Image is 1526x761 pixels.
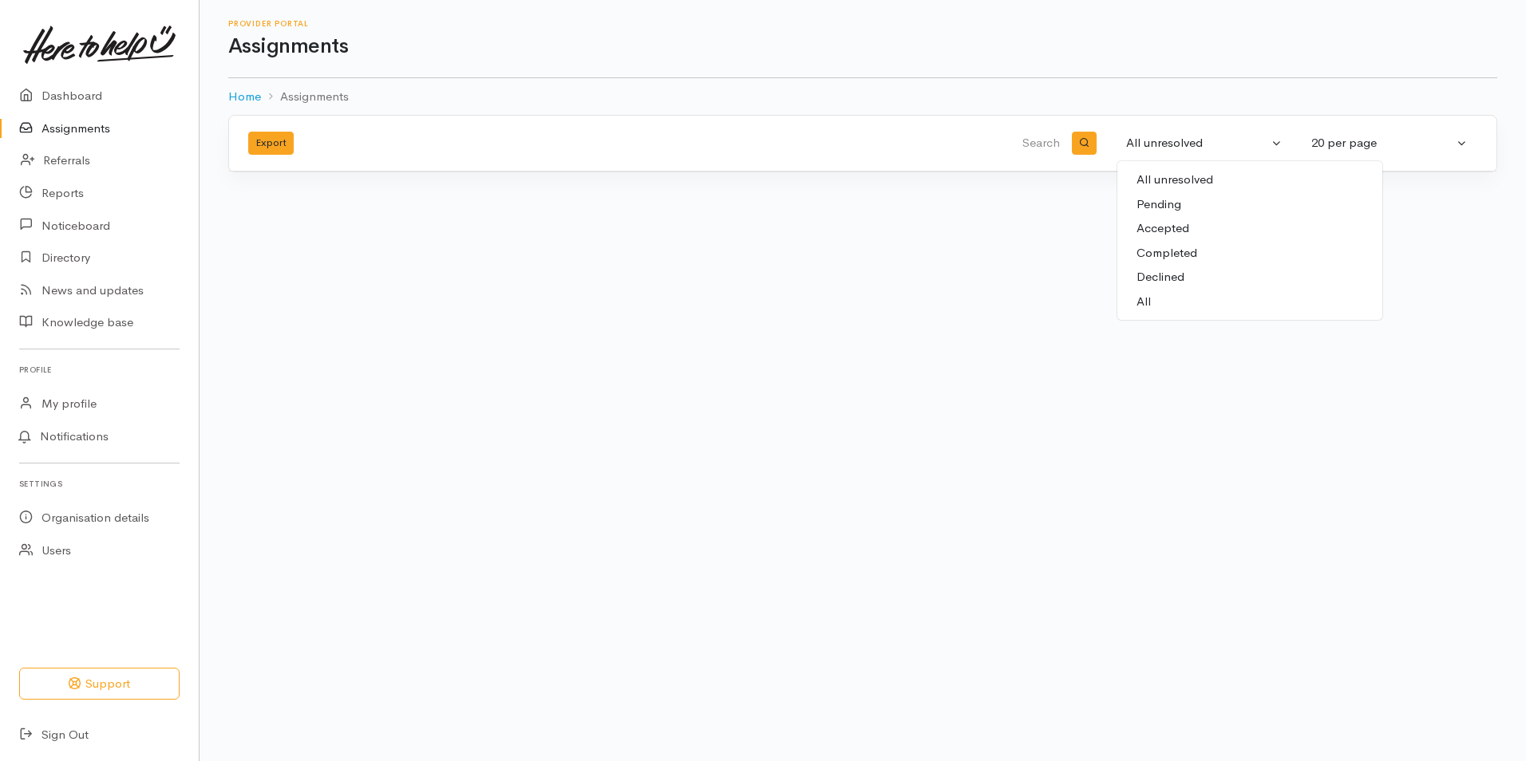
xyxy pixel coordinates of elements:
[682,124,1063,163] input: Search
[1126,134,1268,152] div: All unresolved
[228,35,1497,58] h1: Assignments
[1137,268,1184,286] span: Declined
[1117,128,1292,159] button: All unresolved
[1137,195,1181,214] span: Pending
[19,473,180,495] h6: Settings
[1137,244,1197,262] span: Completed
[1311,134,1453,152] div: 20 per page
[1137,293,1151,311] span: All
[1213,173,1363,187] small: Pending, in progress or on hold
[228,88,261,106] a: Home
[248,132,294,155] button: Export
[19,359,180,380] h6: Profile
[228,78,1497,116] nav: breadcrumb
[261,88,349,106] li: Assignments
[1302,128,1477,159] button: 20 per page
[1137,219,1189,238] span: Accepted
[19,668,180,700] button: Support
[228,19,1497,28] h6: Provider Portal
[1137,171,1363,189] span: All unresolved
